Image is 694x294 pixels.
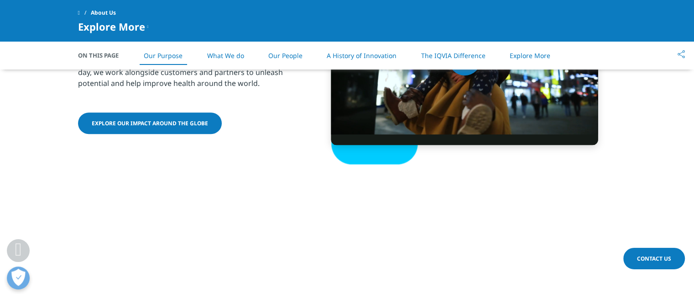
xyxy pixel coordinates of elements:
a: A History of Innovation [327,51,397,60]
a: Contact Us [623,248,685,269]
span: About Us [91,5,116,21]
span: Explore More [78,21,145,32]
span: Contact Us [637,255,671,262]
span: On This Page [78,51,128,60]
a: The IQVIA Difference [421,51,485,60]
a: Explore our impact around the globe [78,112,222,134]
a: Our People [268,51,303,60]
a: Explore More [510,51,550,60]
a: Our Purpose [144,51,183,60]
a: What We do [207,51,244,60]
span: Explore our impact around the globe [92,119,208,127]
button: Ouvrir le centre de préférences [7,267,30,289]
